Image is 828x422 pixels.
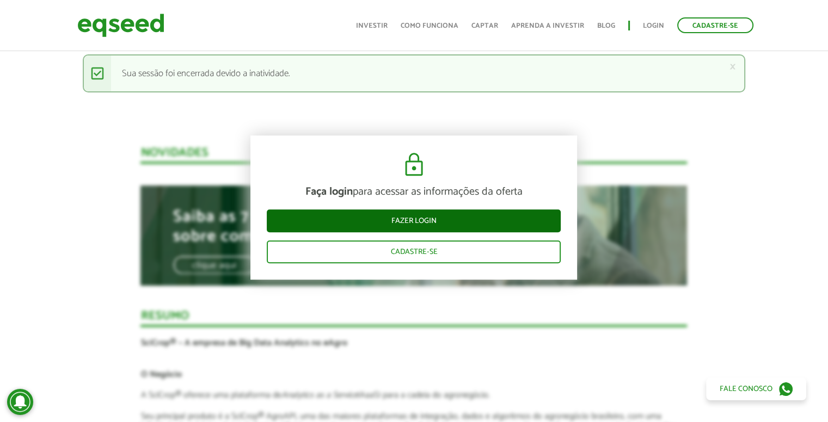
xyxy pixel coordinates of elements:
[643,22,664,29] a: Login
[511,22,584,29] a: Aprenda a investir
[729,61,736,72] a: ×
[597,22,615,29] a: Blog
[267,186,561,199] p: para acessar as informações da oferta
[677,17,753,33] a: Cadastre-se
[305,183,353,201] strong: Faça login
[267,241,561,264] a: Cadastre-se
[77,11,164,40] img: EqSeed
[356,22,388,29] a: Investir
[706,377,806,400] a: Fale conosco
[267,210,561,233] a: Fazer login
[83,54,745,92] div: Sua sessão foi encerrada devido a inatividade.
[471,22,498,29] a: Captar
[401,22,458,29] a: Como funciona
[401,152,427,178] img: cadeado.svg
